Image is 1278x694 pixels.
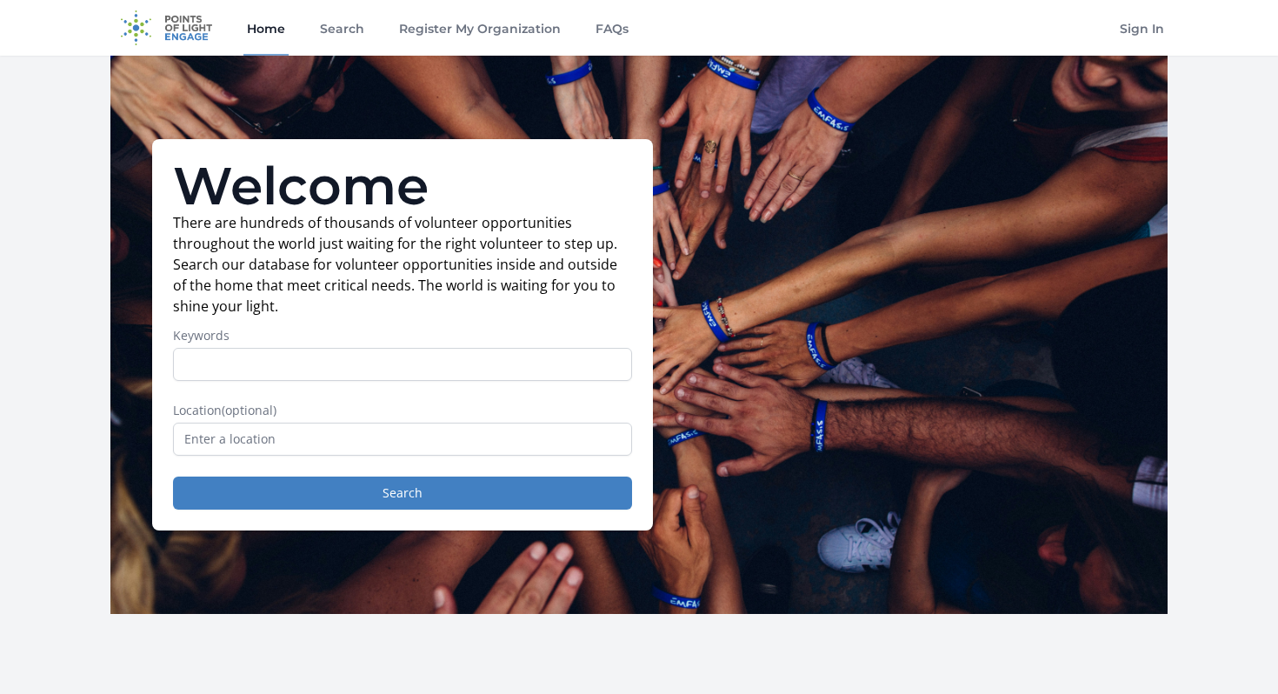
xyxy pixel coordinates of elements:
h1: Welcome [173,160,632,212]
label: Location [173,402,632,419]
span: (optional) [222,402,276,418]
label: Keywords [173,327,632,344]
input: Enter a location [173,423,632,456]
p: There are hundreds of thousands of volunteer opportunities throughout the world just waiting for ... [173,212,632,317]
button: Search [173,477,632,510]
